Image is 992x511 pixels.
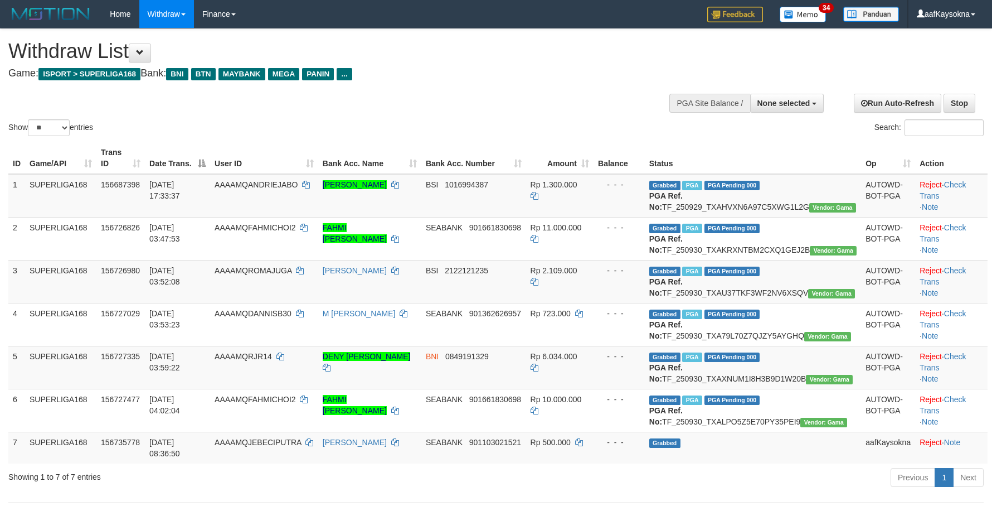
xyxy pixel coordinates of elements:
[780,7,826,22] img: Button%20Memo.svg
[210,142,318,174] th: User ID: activate to sort column ascending
[337,68,352,80] span: ...
[915,142,988,174] th: Action
[531,395,582,404] span: Rp 10.000.000
[531,223,582,232] span: Rp 11.000.000
[922,331,938,340] a: Note
[682,181,702,190] span: Marked by aafsoycanthlai
[323,223,387,243] a: FAHMI [PERSON_NAME]
[8,119,93,136] label: Show entries
[922,203,938,211] a: Note
[922,417,938,426] a: Note
[649,310,680,319] span: Grabbed
[861,142,915,174] th: Op: activate to sort column ascending
[25,174,96,218] td: SUPERLIGA168
[649,438,680,448] span: Grabbed
[469,309,521,318] span: Copy 901362626957 to clipboard
[598,179,640,190] div: - - -
[920,180,942,189] a: Reject
[874,119,984,136] label: Search:
[323,438,387,447] a: [PERSON_NAME]
[915,432,988,464] td: ·
[920,352,966,372] a: Check Trans
[149,438,180,458] span: [DATE] 08:36:50
[426,180,439,189] span: BSI
[469,223,521,232] span: Copy 901661830698 to clipboard
[215,180,298,189] span: AAAAMQANDRIEJABO
[426,223,463,232] span: SEABANK
[149,352,180,372] span: [DATE] 03:59:22
[531,180,577,189] span: Rp 1.300.000
[704,181,760,190] span: PGA Pending
[649,406,683,426] b: PGA Ref. No:
[682,396,702,405] span: Marked by aafandaneth
[25,142,96,174] th: Game/API: activate to sort column ascending
[922,374,938,383] a: Note
[707,7,763,22] img: Feedback.jpg
[922,288,938,297] a: Note
[669,94,750,113] div: PGA Site Balance /
[526,142,594,174] th: Amount: activate to sort column ascending
[806,375,853,384] span: Vendor URL: https://trx31.1velocity.biz
[101,438,140,447] span: 156735778
[861,389,915,432] td: AUTOWD-BOT-PGA
[682,310,702,319] span: Marked by aafandaneth
[598,394,640,405] div: - - -
[469,438,521,447] span: Copy 901103021521 to clipboard
[25,217,96,260] td: SUPERLIGA168
[101,395,140,404] span: 156727477
[215,266,291,275] span: AAAAMQROMAJUGA
[649,396,680,405] span: Grabbed
[804,332,851,341] span: Vendor URL: https://trx31.1velocity.biz
[302,68,334,80] span: PANIN
[645,389,861,432] td: TF_250930_TXALPO5Z5E70PY35PEI9
[915,174,988,218] td: · ·
[445,266,488,275] span: Copy 2122121235 to clipboard
[149,266,180,286] span: [DATE] 03:52:08
[149,309,180,329] span: [DATE] 03:53:23
[682,353,702,362] span: Marked by aafnonsreyleab
[649,363,683,383] b: PGA Ref. No:
[819,3,834,13] span: 34
[149,180,180,200] span: [DATE] 17:33:37
[861,217,915,260] td: AUTOWD-BOT-PGA
[649,224,680,233] span: Grabbed
[96,142,145,174] th: Trans ID: activate to sort column ascending
[645,174,861,218] td: TF_250929_TXAHVXN6A97C5XWG1L2G
[8,303,25,346] td: 4
[101,266,140,275] span: 156726980
[808,289,855,298] span: Vendor URL: https://trx31.1velocity.biz
[8,217,25,260] td: 2
[915,389,988,432] td: · ·
[531,266,577,275] span: Rp 2.109.000
[166,68,188,80] span: BNI
[649,267,680,276] span: Grabbed
[645,260,861,303] td: TF_250930_TXAU37TKF3WF2NV6XSQV
[426,352,439,361] span: BNI
[944,94,975,113] a: Stop
[101,180,140,189] span: 156687398
[149,395,180,415] span: [DATE] 04:02:04
[920,395,966,415] a: Check Trans
[323,309,396,318] a: M [PERSON_NAME]
[645,303,861,346] td: TF_250930_TXA79L70Z7QJZY5AYGHQ
[531,352,577,361] span: Rp 6.034.000
[843,7,899,22] img: panduan.png
[101,309,140,318] span: 156727029
[426,395,463,404] span: SEABANK
[531,309,571,318] span: Rp 723.000
[323,395,387,415] a: FAHMI [PERSON_NAME]
[25,432,96,464] td: SUPERLIGA168
[598,222,640,233] div: - - -
[421,142,526,174] th: Bank Acc. Number: activate to sort column ascending
[649,320,683,340] b: PGA Ref. No:
[682,267,702,276] span: Marked by aafromsomean
[215,223,295,232] span: AAAAMQFAHMICHOI2
[915,260,988,303] td: · ·
[920,223,942,232] a: Reject
[915,303,988,346] td: · ·
[594,142,645,174] th: Balance
[704,224,760,233] span: PGA Pending
[915,217,988,260] td: · ·
[323,352,411,361] a: DENY [PERSON_NAME]
[218,68,265,80] span: MAYBANK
